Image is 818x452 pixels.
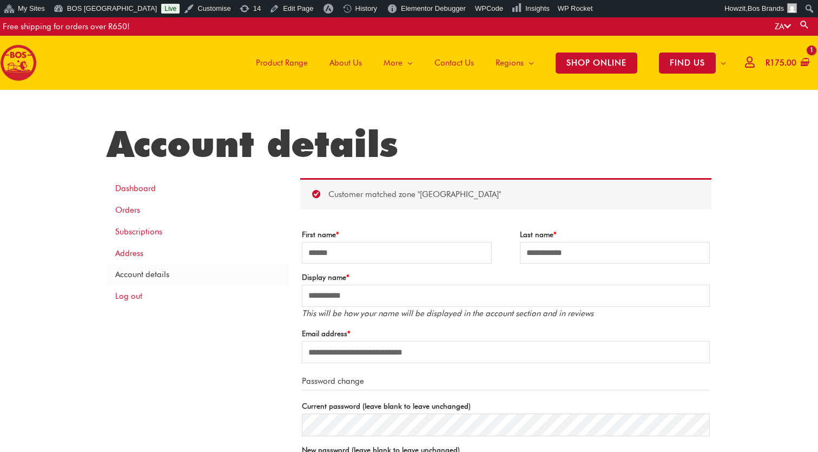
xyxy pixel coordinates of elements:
label: Display name [302,270,710,285]
a: Log out [107,286,288,307]
legend: Password change [302,373,710,390]
span: Regions [496,47,524,79]
span: About Us [329,47,362,79]
div: Free shipping for orders over R650! [3,17,130,36]
a: SHOP ONLINE [545,36,648,90]
label: First name [302,227,492,242]
a: Regions [485,36,545,90]
h1: Account details [107,122,711,166]
label: Current password (leave blank to leave unchanged) [302,399,710,414]
a: Live [161,4,180,14]
a: Contact Us [424,36,485,90]
a: Address [107,243,288,264]
bdi: 175.00 [766,58,796,68]
span: Contact Us [434,47,474,79]
a: Subscriptions [107,221,288,243]
label: Email address [302,326,710,341]
span: R [766,58,770,68]
a: Search button [799,19,810,30]
a: Orders [107,200,288,221]
a: Dashboard [107,178,288,200]
a: ZA [775,22,791,31]
a: Product Range [245,36,319,90]
a: About Us [319,36,373,90]
label: Last name [520,227,710,242]
a: More [373,36,424,90]
span: FIND US [659,53,716,74]
nav: Site Navigation [237,36,737,90]
span: SHOP ONLINE [556,53,637,74]
span: Bos Brands [748,4,784,12]
nav: Account pages [107,178,288,307]
div: Customer matched zone "[GEOGRAPHIC_DATA]" [300,178,711,209]
a: Account details [107,264,288,286]
em: This will be how your name will be displayed in the account section and in reviews [302,309,593,318]
span: Product Range [256,47,308,79]
span: More [384,47,403,79]
a: View Shopping Cart, 1 items [763,51,810,75]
